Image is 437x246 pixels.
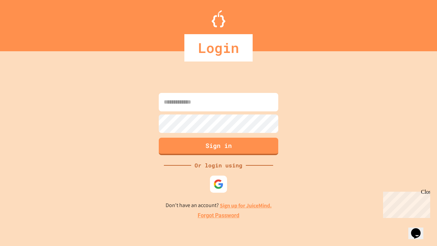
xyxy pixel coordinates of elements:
a: Sign up for JuiceMind. [220,202,272,209]
iframe: chat widget [380,189,430,218]
img: google-icon.svg [213,179,224,189]
img: Logo.svg [212,10,225,27]
div: Or login using [191,161,246,169]
div: Login [184,34,253,61]
iframe: chat widget [408,219,430,239]
a: Forgot Password [198,211,239,220]
p: Don't have an account? [166,201,272,210]
button: Sign in [159,138,278,155]
div: Chat with us now!Close [3,3,47,43]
